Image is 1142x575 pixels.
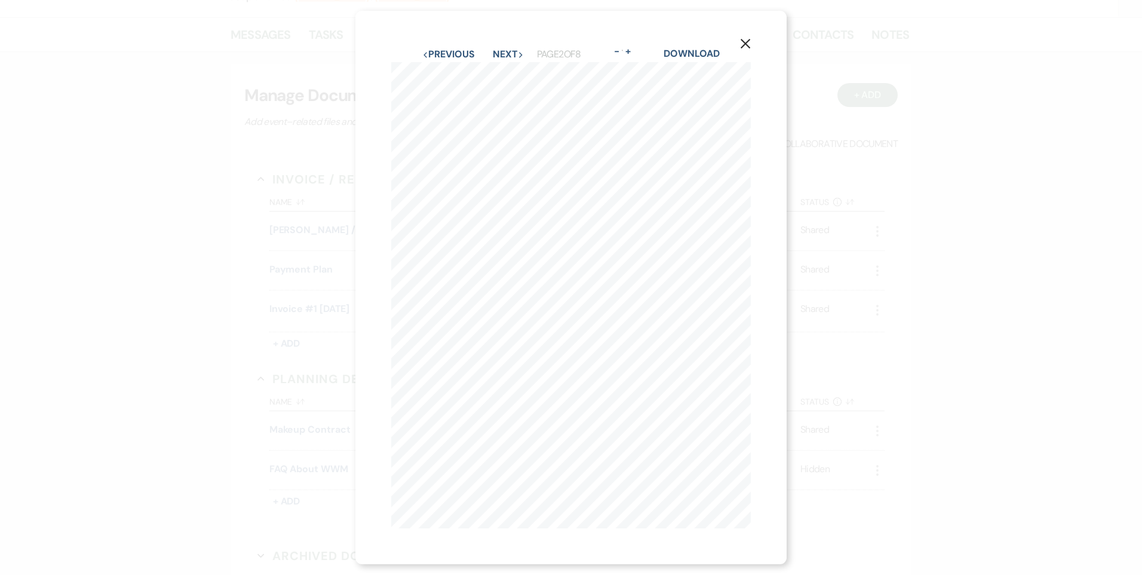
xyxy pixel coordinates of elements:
[664,47,719,60] a: Download
[537,47,581,62] p: Page 2 of 8
[623,47,633,56] button: +
[612,47,622,56] button: -
[422,50,474,59] button: Previous
[493,50,524,59] button: Next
